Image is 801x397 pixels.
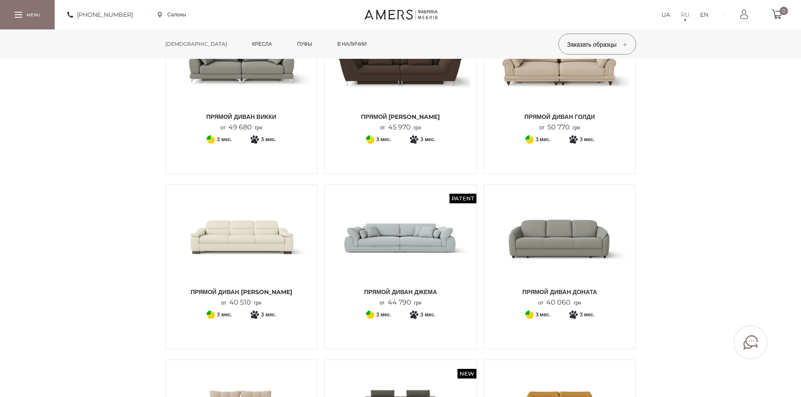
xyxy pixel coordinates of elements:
span: 40 510 [226,298,254,306]
span: 40 060 [543,298,574,306]
a: Прямой Диван ДОНАТА Прямой Диван ДОНАТА Прямой Диван ДОНАТА от40 060грн [490,191,629,307]
span: Прямой Диван ДОНАТА [490,288,629,296]
span: Прямой диван [PERSON_NAME] [172,288,311,296]
p: от грн [380,299,422,307]
p: от грн [380,124,421,131]
span: Patent [449,194,476,203]
a: Patent Прямой диван ДЖЕМА Прямой диван ДЖЕМА Прямой диван ДЖЕМА от44 790грн [331,191,470,307]
a: Пуфы [291,29,319,59]
a: EN [700,10,708,20]
a: [DEMOGRAPHIC_DATA] [159,29,233,59]
p: от грн [220,124,262,131]
a: Кресла [246,29,278,59]
span: Прямой диван ВИККИ [172,113,311,121]
span: 3 мес. [420,310,435,320]
span: 3 мес. [261,310,276,320]
a: New Patent Прямой Диван Грейси Прямой Диван Грейси Прямой [PERSON_NAME] от45 970грн [331,16,470,131]
a: Прямой диван КЕЛЛИ Прямой диван КЕЛЛИ Прямой диван [PERSON_NAME] от40 510грн [172,191,311,307]
a: New Patent Прямой диван ВИККИ Прямой диван ВИККИ Прямой диван ВИККИ от49 680грн [172,16,311,131]
span: Прямой [PERSON_NAME] [331,113,470,121]
a: New Patent Прямой диван ГОЛДИ Прямой диван ГОЛДИ Прямой диван ГОЛДИ от50 770грн [490,16,629,131]
a: RU [681,10,690,20]
span: 3 мес. [217,134,232,145]
span: 3 мес. [217,310,232,320]
span: 0 [780,7,788,15]
a: [PHONE_NUMBER] [67,10,133,20]
span: 3 мес. [261,134,276,145]
span: 49 680 [225,123,255,131]
span: 3 мес. [420,134,435,145]
p: от грн [538,299,581,307]
span: New [457,369,476,379]
span: Прямой диван ГОЛДИ [490,113,629,121]
p: от грн [221,299,262,307]
span: 3 мес. [536,134,550,145]
span: 3 мес. [376,134,391,145]
a: Салоны [158,11,186,18]
span: 50 770 [545,123,573,131]
span: Прямой диван ДЖЕМА [331,288,470,296]
span: 3 мес. [580,134,595,145]
span: 45 970 [385,123,414,131]
span: Заказать образцы [567,41,627,48]
span: 3 мес. [580,310,595,320]
span: 3 мес. [376,310,391,320]
a: в наличии [331,29,373,59]
p: от грн [539,124,580,131]
span: 44 790 [385,298,414,306]
button: Заказать образцы [558,34,636,55]
a: UA [661,10,670,20]
span: 3 мес. [536,310,550,320]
